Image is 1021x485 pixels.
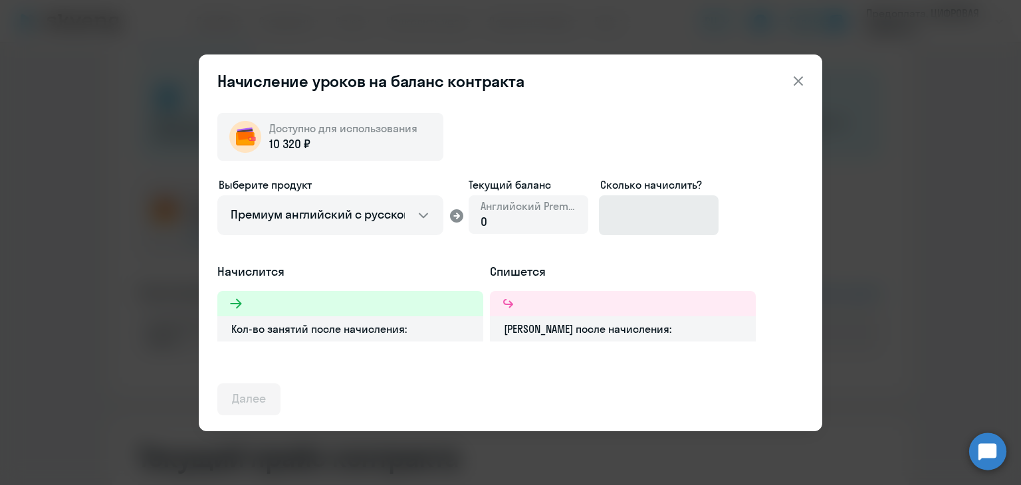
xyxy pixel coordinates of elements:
h5: Начислится [217,263,483,280]
span: 10 320 ₽ [269,136,310,153]
h5: Спишется [490,263,756,280]
div: Далее [232,390,266,407]
span: Выберите продукт [219,178,312,191]
button: Далее [217,383,281,415]
span: Сколько начислить? [600,178,702,191]
div: Кол-во занятий после начисления: [217,316,483,341]
span: Текущий баланс [469,177,588,193]
header: Начисление уроков на баланс контракта [199,70,822,92]
span: Доступно для использования [269,122,417,135]
div: [PERSON_NAME] после начисления: [490,316,756,341]
span: 0 [481,214,487,229]
img: wallet-circle.png [229,121,261,153]
span: Английский Premium [481,199,576,213]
